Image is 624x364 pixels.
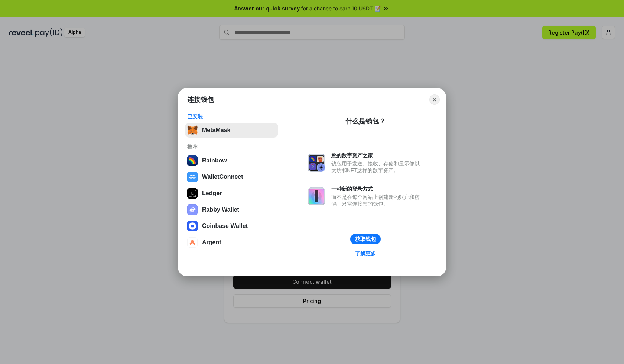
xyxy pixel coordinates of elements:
[185,123,278,138] button: MetaMask
[187,125,198,135] img: svg+xml,%3Csvg%20fill%3D%22none%22%20height%3D%2233%22%20viewBox%3D%220%200%2035%2033%22%20width%...
[187,221,198,231] img: svg+xml,%3Csvg%20width%3D%2228%22%20height%3D%2228%22%20viewBox%3D%220%200%2028%2028%22%20fill%3D...
[429,94,440,105] button: Close
[185,202,278,217] button: Rabby Wallet
[355,250,376,257] div: 了解更多
[202,223,248,229] div: Coinbase Wallet
[331,152,423,159] div: 您的数字资产之家
[185,153,278,168] button: Rainbow
[185,219,278,233] button: Coinbase Wallet
[350,234,381,244] button: 获取钱包
[187,95,214,104] h1: 连接钱包
[202,190,222,197] div: Ledger
[331,186,423,192] div: 一种新的登录方式
[202,206,239,213] div: Rabby Wallet
[331,194,423,207] div: 而不是在每个网站上创建新的账户和密码，只需连接您的钱包。
[187,155,198,166] img: svg+xml,%3Csvg%20width%3D%22120%22%20height%3D%22120%22%20viewBox%3D%220%200%20120%20120%22%20fil...
[187,113,276,120] div: 已安装
[187,204,198,215] img: svg+xml,%3Csvg%20xmlns%3D%22http%3A%2F%2Fwww.w3.org%2F2000%2Fsvg%22%20fill%3D%22none%22%20viewBox...
[202,239,221,246] div: Argent
[331,160,423,174] div: 钱包用于发送、接收、存储和显示像以太坊和NFT这样的数字资产。
[345,117,386,126] div: 什么是钱包？
[202,157,227,164] div: Rainbow
[202,127,230,133] div: MetaMask
[185,170,278,184] button: WalletConnect
[187,144,276,150] div: 推荐
[185,186,278,201] button: Ledger
[185,235,278,250] button: Argent
[187,172,198,182] img: svg+xml,%3Csvg%20width%3D%2228%22%20height%3D%2228%22%20viewBox%3D%220%200%2028%2028%22%20fill%3D...
[308,154,325,172] img: svg+xml,%3Csvg%20xmlns%3D%22http%3A%2F%2Fwww.w3.org%2F2000%2Fsvg%22%20fill%3D%22none%22%20viewBox...
[187,237,198,248] img: svg+xml,%3Csvg%20width%3D%2228%22%20height%3D%2228%22%20viewBox%3D%220%200%2028%2028%22%20fill%3D...
[355,236,376,242] div: 获取钱包
[202,174,243,180] div: WalletConnect
[187,188,198,199] img: svg+xml,%3Csvg%20xmlns%3D%22http%3A%2F%2Fwww.w3.org%2F2000%2Fsvg%22%20width%3D%2228%22%20height%3...
[308,187,325,205] img: svg+xml,%3Csvg%20xmlns%3D%22http%3A%2F%2Fwww.w3.org%2F2000%2Fsvg%22%20fill%3D%22none%22%20viewBox...
[351,249,380,258] a: 了解更多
